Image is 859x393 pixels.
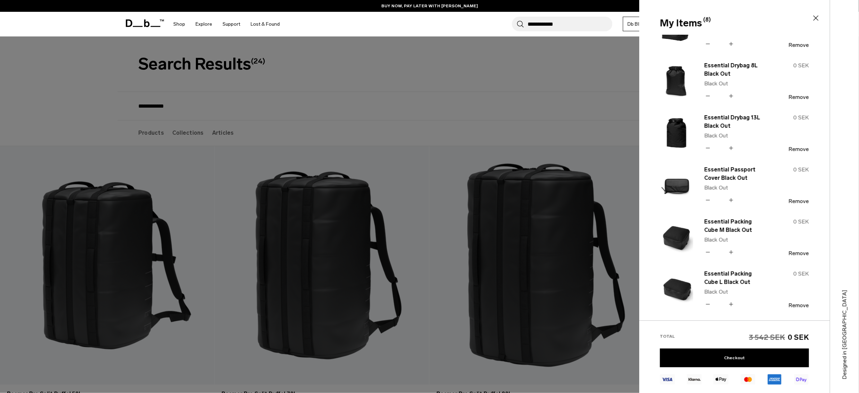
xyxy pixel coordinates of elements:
[660,334,675,339] span: Total
[788,333,809,342] span: 0 SEK
[704,270,765,286] a: Essential Packing Cube L Black Out
[789,146,809,152] button: Remove
[223,12,240,36] a: Support
[660,349,809,367] a: Checkout
[704,114,765,130] a: Essential Drybag 13L Black Out
[623,17,652,31] a: Db Black
[704,218,765,234] a: Essential Packing Cube M Black Out
[704,61,765,78] a: Essential Drybag 8L Black Out
[749,333,787,342] span: 3 542 SEK
[660,112,693,153] img: TheSomlosDryBag-4.11.png
[704,166,765,182] a: Essential Passport Cover Black Out
[789,250,809,257] button: Remove
[660,16,808,31] div: My Items
[841,275,849,379] p: Designed in [GEOGRAPHIC_DATA]
[704,236,765,244] p: Black Out
[789,302,809,309] button: Remove
[381,3,478,9] a: BUY NOW, PAY LATER WITH [PERSON_NAME]
[703,16,711,24] span: (8)
[793,218,809,225] span: 0 SEK
[704,80,765,88] p: Black Out
[793,270,809,277] span: 0 SEK
[704,132,765,140] p: Black Out
[789,94,809,100] button: Remove
[196,12,212,36] a: Explore
[173,12,185,36] a: Shop
[704,288,765,296] p: Black Out
[793,62,809,69] span: 0 SEK
[789,198,809,204] button: Remove
[168,12,285,36] nav: Main Navigation
[704,184,765,192] p: Black Out
[789,42,809,48] button: Remove
[793,166,809,173] span: 0 SEK
[793,114,809,121] span: 0 SEK
[251,12,280,36] a: Lost & Found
